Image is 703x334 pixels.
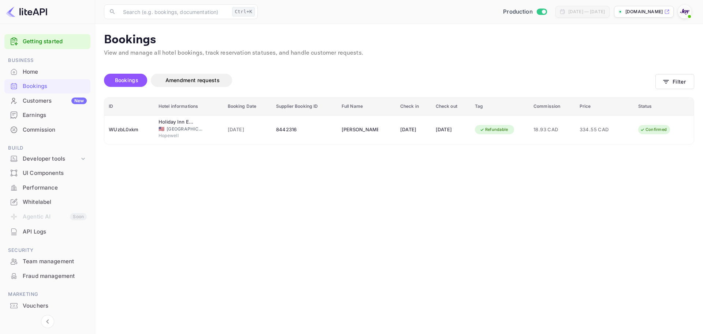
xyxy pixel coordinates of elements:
div: Home [4,65,90,79]
div: CustomersNew [4,94,90,108]
div: Bookings [23,82,87,91]
th: Hotel informations [154,98,223,115]
div: Eulalia Abadie [342,124,378,136]
span: 18.93 CAD [533,126,571,134]
p: [DOMAIN_NAME] [625,8,663,15]
img: LiteAPI logo [6,6,47,18]
a: Getting started [23,37,87,46]
div: Performance [4,181,90,195]
div: New [71,98,87,104]
div: Holiday Inn Express Hopewell - Fort Lee Area, an IHG Hotel [159,118,195,126]
div: WUzbL0xkm [109,124,150,136]
div: UI Components [23,169,87,177]
span: Build [4,144,90,152]
div: 8442316 [276,124,333,136]
a: Vouchers [4,299,90,312]
div: Refundable [475,125,513,134]
th: Price [575,98,634,115]
div: Commission [4,123,90,137]
div: Earnings [23,111,87,120]
th: Status [634,98,694,115]
div: Home [23,68,87,76]
span: [DATE] [228,126,267,134]
a: Earnings [4,108,90,122]
div: account-settings tabs [104,74,655,87]
p: View and manage all hotel bookings, track reservation statuses, and handle customer requests. [104,49,694,58]
div: Confirmed [635,125,672,134]
div: Developer tools [23,155,79,163]
span: Hopewell [159,132,195,139]
div: [DATE] — [DATE] [568,8,605,15]
a: Fraud management [4,269,90,283]
div: Customers [23,97,87,105]
a: Bookings [4,79,90,93]
div: Switch to Sandbox mode [500,8,550,16]
p: Bookings [104,33,694,47]
table: booking table [104,98,694,144]
th: Commission [529,98,575,115]
span: Marketing [4,290,90,298]
span: Business [4,56,90,65]
div: Commission [23,126,87,134]
a: UI Components [4,166,90,180]
span: Security [4,246,90,254]
th: ID [104,98,154,115]
th: Supplier Booking ID [272,98,337,115]
div: Whitelabel [4,195,90,209]
div: Fraud management [4,269,90,283]
span: [GEOGRAPHIC_DATA] [167,126,203,132]
th: Check out [431,98,470,115]
th: Check in [396,98,431,115]
div: [DATE] [436,124,466,136]
a: Whitelabel [4,195,90,209]
a: CustomersNew [4,94,90,107]
th: Full Name [337,98,396,115]
div: API Logs [23,228,87,236]
input: Search (e.g. bookings, documentation) [119,4,229,19]
div: Ctrl+K [232,7,255,16]
a: Commission [4,123,90,136]
span: Production [503,8,533,16]
a: Team management [4,254,90,268]
a: API Logs [4,225,90,238]
button: Filter [655,74,694,89]
img: With Joy [679,6,691,18]
div: Team management [23,257,87,266]
button: Collapse navigation [41,315,54,328]
span: United States of America [159,126,164,131]
span: Amendment requests [165,77,220,83]
div: Vouchers [23,302,87,310]
div: Getting started [4,34,90,49]
th: Tag [470,98,529,115]
div: API Logs [4,225,90,239]
div: Whitelabel [23,198,87,206]
a: Performance [4,181,90,194]
div: Developer tools [4,153,90,165]
span: 334.55 CAD [580,126,616,134]
div: Performance [23,184,87,192]
div: Team management [4,254,90,269]
div: Fraud management [23,272,87,280]
th: Booking Date [223,98,272,115]
div: [DATE] [400,124,427,136]
div: Vouchers [4,299,90,313]
a: Home [4,65,90,78]
span: Bookings [115,77,138,83]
